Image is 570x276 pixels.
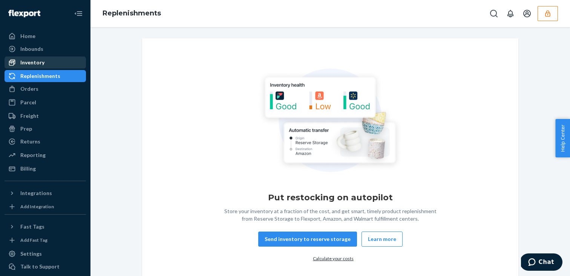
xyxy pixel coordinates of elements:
[20,237,47,243] div: Add Fast Tag
[5,30,86,42] a: Home
[20,263,60,270] div: Talk to Support
[5,136,86,148] a: Returns
[20,189,52,197] div: Integrations
[20,223,44,230] div: Fast Tags
[519,6,535,21] button: Open account menu
[486,6,501,21] button: Open Search Box
[20,165,36,172] div: Billing
[5,123,86,135] a: Prep
[20,250,42,258] div: Settings
[5,202,86,211] a: Add Integration
[5,83,86,95] a: Orders
[5,236,86,245] a: Add Fast Tag
[313,256,354,261] a: Calculate your costs
[5,96,86,108] a: Parcel
[5,43,86,55] a: Inbounds
[258,232,357,247] button: Send inventory to reserve storage
[5,187,86,199] button: Integrations
[20,99,36,106] div: Parcel
[20,45,43,53] div: Inbounds
[5,261,86,273] button: Talk to Support
[503,6,518,21] button: Open notifications
[5,149,86,161] a: Reporting
[5,110,86,122] a: Freight
[97,3,167,24] ol: breadcrumbs
[20,112,39,120] div: Freight
[20,72,60,80] div: Replenishments
[5,163,86,175] a: Billing
[5,56,86,69] a: Inventory
[5,70,86,82] a: Replenishments
[8,10,40,17] img: Flexport logo
[555,119,570,157] button: Help Center
[20,203,54,210] div: Add Integration
[20,151,46,159] div: Reporting
[71,6,86,21] button: Close Navigation
[362,232,403,247] button: Learn more
[521,253,562,272] iframe: Opens a widget where you can chat to one of our agents
[20,85,38,93] div: Orders
[103,9,161,17] a: Replenishments
[20,125,32,133] div: Prep
[221,207,440,223] div: Store your inventory at a fraction of the cost, and get smart, timely product replenishment from ...
[5,221,86,233] button: Fast Tags
[20,59,44,66] div: Inventory
[257,69,403,175] img: Empty list
[5,248,86,260] a: Settings
[20,138,40,145] div: Returns
[268,192,393,204] h1: Put restocking on autopilot
[20,32,35,40] div: Home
